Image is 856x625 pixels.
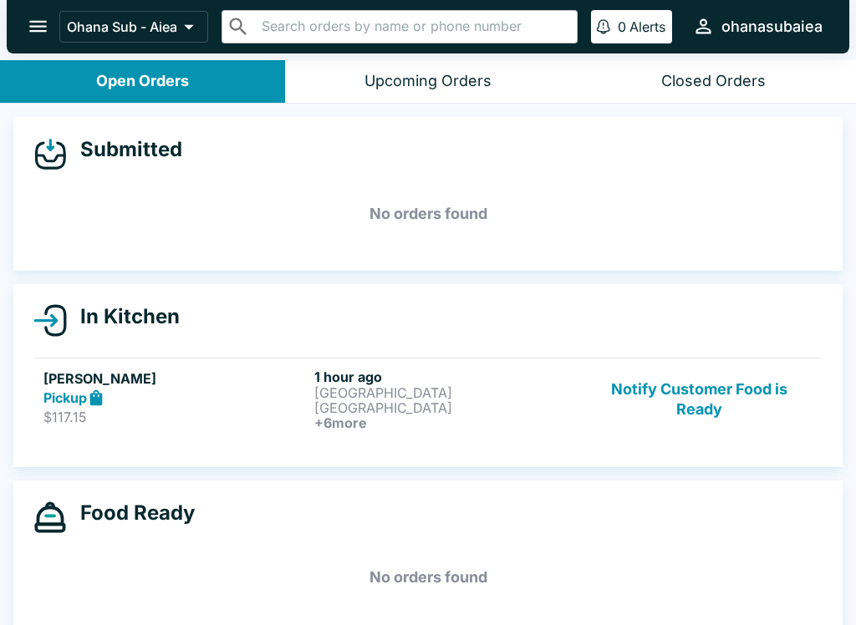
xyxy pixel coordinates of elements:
[314,368,578,385] h6: 1 hour ago
[33,184,823,244] h5: No orders found
[67,137,182,162] h4: Submitted
[17,5,59,48] button: open drawer
[59,11,208,43] button: Ohana Sub - Aiea
[314,415,578,430] h6: + 6 more
[661,72,766,91] div: Closed Orders
[67,304,180,329] h4: In Kitchen
[314,400,578,415] p: [GEOGRAPHIC_DATA]
[67,501,195,526] h4: Food Ready
[618,18,626,35] p: 0
[33,358,823,440] a: [PERSON_NAME]Pickup$117.151 hour ago[GEOGRAPHIC_DATA][GEOGRAPHIC_DATA]+6moreNotify Customer Food ...
[314,385,578,400] p: [GEOGRAPHIC_DATA]
[629,18,665,35] p: Alerts
[721,17,823,37] div: ohanasubaiea
[43,409,308,425] p: $117.15
[364,72,492,91] div: Upcoming Orders
[33,547,823,607] h5: No orders found
[43,368,308,389] h5: [PERSON_NAME]
[586,368,813,430] button: Notify Customer Food is Ready
[257,15,570,38] input: Search orders by name or phone number
[67,18,177,35] p: Ohana Sub - Aiea
[685,8,829,44] button: ohanasubaiea
[43,389,87,406] strong: Pickup
[96,72,189,91] div: Open Orders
